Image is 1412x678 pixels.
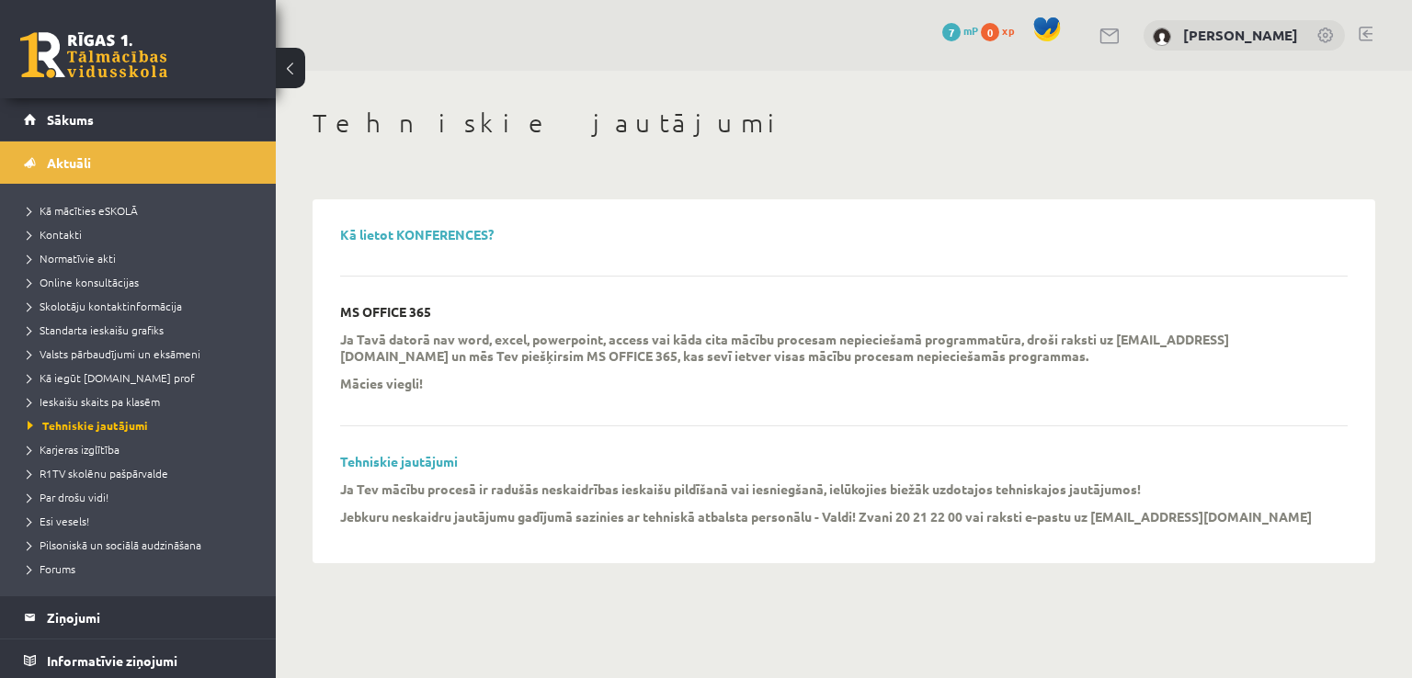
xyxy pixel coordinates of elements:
[28,441,257,458] a: Karjeras izglītība
[28,513,257,529] a: Esi vesels!
[28,202,257,219] a: Kā mācīties eSKOLĀ
[28,537,201,552] span: Pilsoniskā un sociālā audzināšana
[942,23,978,38] a: 7 mP
[24,596,253,638] a: Ziņojumi
[28,442,120,457] span: Karjeras izglītība
[24,141,253,184] a: Aktuāli
[28,346,200,361] span: Valsts pārbaudījumi un eksāmeni
[340,226,494,243] a: Kā lietot KONFERENCES?
[313,107,1375,139] h1: Tehniskie jautājumi
[28,490,108,504] span: Par drošu vidi!
[47,154,91,171] span: Aktuāli
[28,298,257,314] a: Skolotāju kontaktinformācija
[28,345,257,362] a: Valsts pārbaudījumi un eksāmeni
[28,466,168,480] span: R1TV skolēnu pašpārvalde
[28,322,257,338] a: Standarta ieskaišu grafiks
[942,23,961,41] span: 7
[28,226,257,243] a: Kontakti
[340,480,1141,497] p: Ja Tev mācību procesā ir radušās neskaidrības ieskaišu pildīšanā vai iesniegšanā, ielūkojies biež...
[28,489,257,505] a: Par drošu vidi!
[28,393,257,410] a: Ieskaišu skaits pa klasēm
[340,508,856,525] p: Jebkuru neskaidru jautājumu gadījumā sazinies ar tehniskā atbalsta personālu - Valdi!
[28,250,257,266] a: Normatīvie akti
[340,331,1320,364] p: Ja Tavā datorā nav word, excel, powerpoint, access vai kāda cita mācību procesam nepieciešamā pro...
[28,274,257,290] a: Online konsultācijas
[1183,26,1298,44] a: [PERSON_NAME]
[28,299,182,313] span: Skolotāju kontaktinformācija
[28,394,160,409] span: Ieskaišu skaits pa klasēm
[981,23,999,41] span: 0
[28,370,195,385] span: Kā iegūt [DOMAIN_NAME] prof
[340,375,423,391] p: Mācies viegli!
[47,596,253,638] legend: Ziņojumi
[1002,23,1014,38] span: xp
[28,275,139,289] span: Online konsultācijas
[28,561,75,576] span: Forums
[28,560,257,577] a: Forums
[340,453,458,469] a: Tehniskie jautājumi
[28,227,82,242] span: Kontakti
[1153,28,1171,46] img: Anastasija Smirnova
[28,465,257,481] a: R1TV skolēnu pašpārvalde
[340,304,431,320] p: MS OFFICE 365
[47,111,94,128] span: Sākums
[28,322,164,337] span: Standarta ieskaišu grafiks
[28,251,116,266] span: Normatīvie akti
[859,508,1312,525] strong: Zvani 20 21 22 00 vai raksti e-pastu uz [EMAIL_ADDRESS][DOMAIN_NAME]
[28,369,257,386] a: Kā iegūt [DOMAIN_NAME] prof
[28,417,257,434] a: Tehniskie jautājumi
[28,537,257,553] a: Pilsoniskā un sociālā audzināšana
[963,23,978,38] span: mP
[28,203,138,218] span: Kā mācīties eSKOLĀ
[28,418,148,433] span: Tehniskie jautājumi
[24,98,253,141] a: Sākums
[28,514,89,528] span: Esi vesels!
[981,23,1023,38] a: 0 xp
[20,32,167,78] a: Rīgas 1. Tālmācības vidusskola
